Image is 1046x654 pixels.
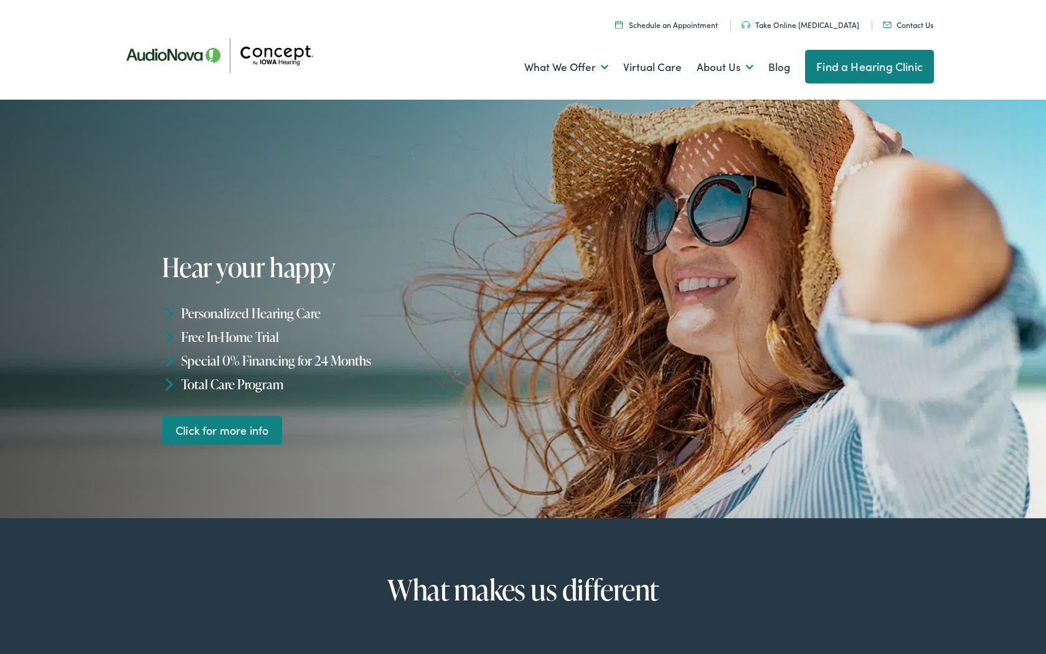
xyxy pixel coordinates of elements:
[162,349,528,372] li: Special 0% Financing for 24 Months
[742,19,859,30] a: Take Online [MEDICAL_DATA]
[615,21,623,29] img: A calendar icon to schedule an appointment at Concept by Iowa Hearing.
[883,19,933,30] a: Contact Us
[697,44,753,90] a: About Us
[623,44,682,90] a: Virtual Care
[615,19,718,30] a: Schedule an Appointment
[162,415,282,445] a: Click for more info
[768,44,790,90] a: Blog
[524,44,608,90] a: What We Offer
[742,21,750,29] img: utility icon
[162,253,528,282] h1: Hear your happy
[162,325,528,349] li: Free In-Home Trial
[805,50,934,83] a: Find a Hearing Clinic
[162,301,528,325] li: Personalized Hearing Care
[143,574,903,605] h2: What makes us different
[162,372,528,396] li: Total Care Program
[883,22,892,28] img: utility icon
